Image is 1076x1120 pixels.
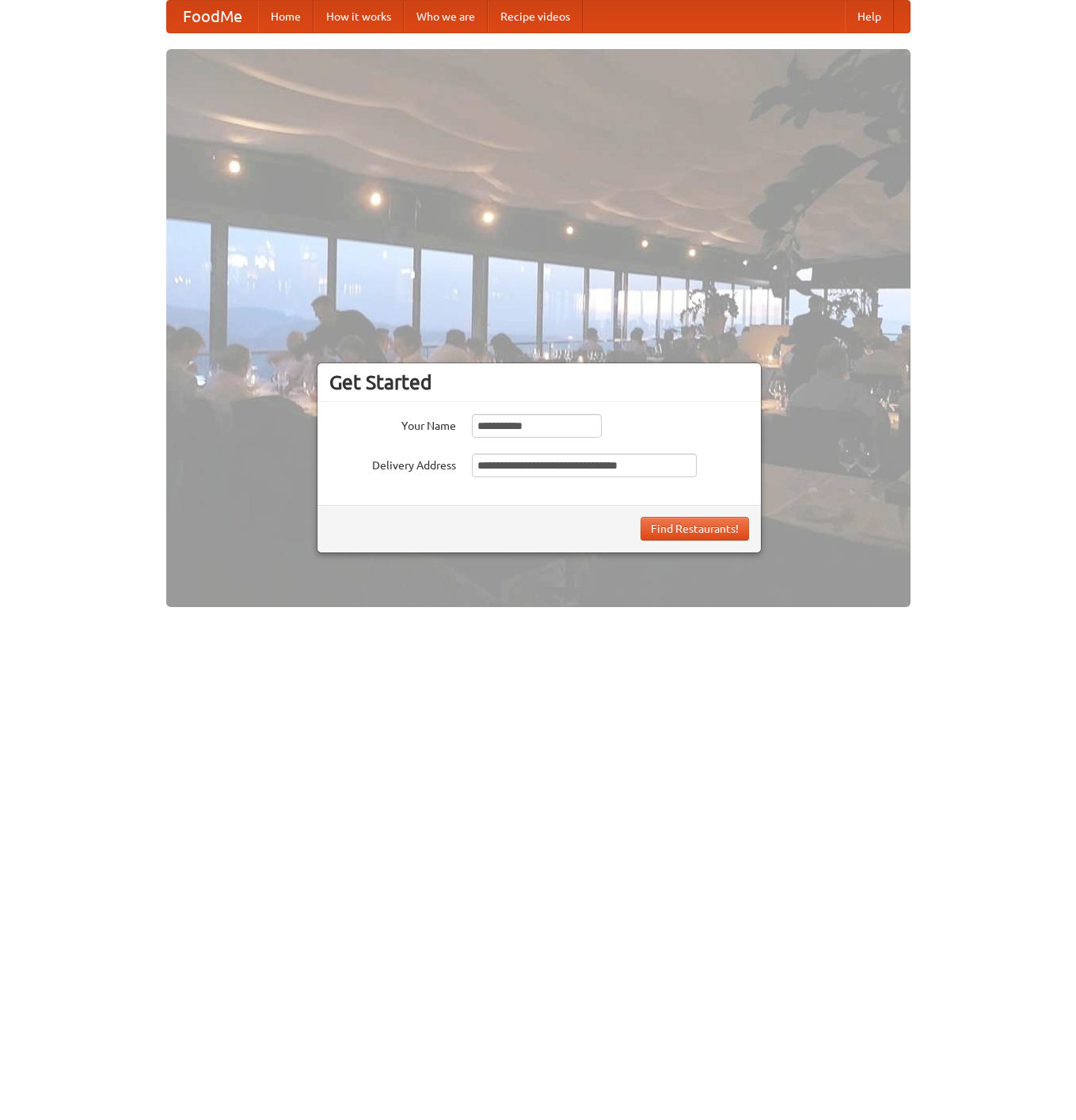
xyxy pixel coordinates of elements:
label: Your Name [329,414,456,434]
a: Who we are [404,1,488,32]
a: How it works [314,1,404,32]
a: FoodMe [167,1,258,32]
button: Find Restaurants! [641,517,749,541]
a: Recipe videos [488,1,583,32]
a: Home [258,1,314,32]
h3: Get Started [329,370,749,394]
a: Help [845,1,894,32]
label: Delivery Address [329,454,456,473]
